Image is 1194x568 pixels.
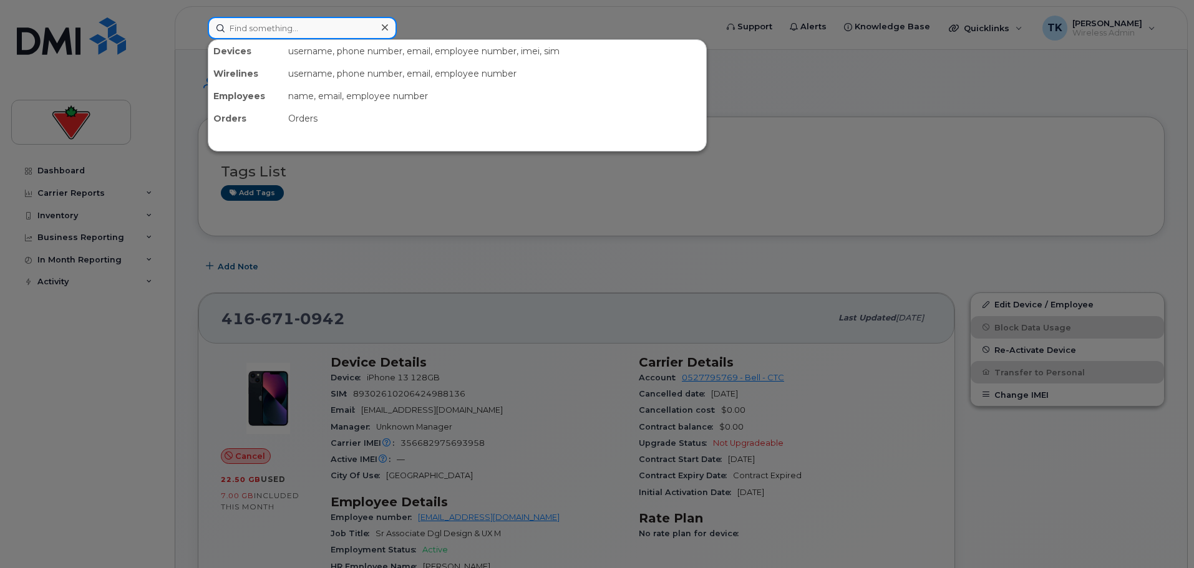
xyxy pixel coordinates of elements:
[208,62,283,85] div: Wirelines
[208,107,283,130] div: Orders
[283,40,706,62] div: username, phone number, email, employee number, imei, sim
[283,62,706,85] div: username, phone number, email, employee number
[283,107,706,130] div: Orders
[283,85,706,107] div: name, email, employee number
[208,40,283,62] div: Devices
[208,85,283,107] div: Employees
